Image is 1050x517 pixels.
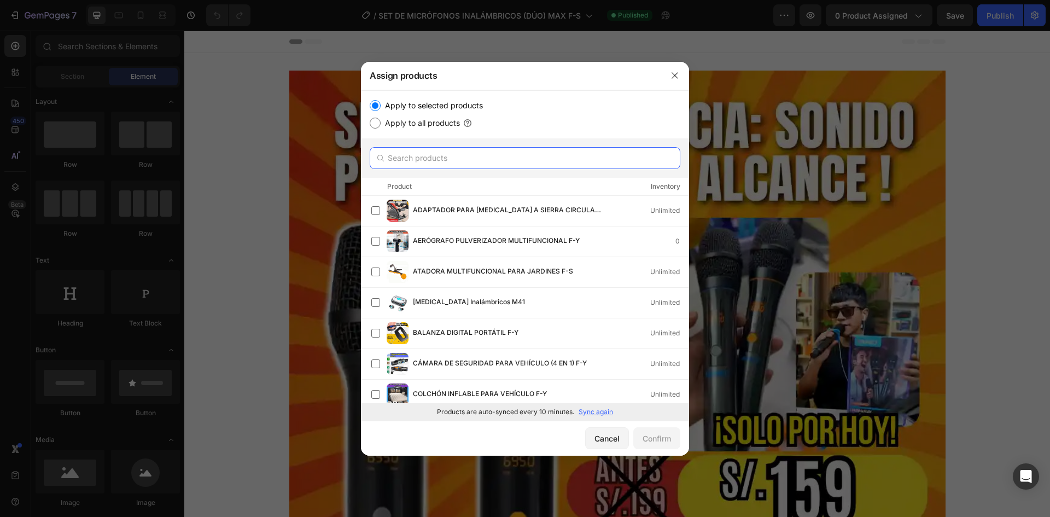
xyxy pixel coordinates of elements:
[585,427,629,449] button: Cancel
[650,358,689,369] div: Unlimited
[387,292,409,313] img: product-img
[650,328,689,339] div: Unlimited
[387,230,409,252] img: product-img
[633,427,680,449] button: Confirm
[594,433,620,444] div: Cancel
[413,235,580,247] span: AERÓGRAFO PULVERIZADOR MULTIFUNCIONAL F-Y
[413,205,603,217] span: ADAPTADOR PARA [MEDICAL_DATA] A SIERRA CIRCULAR CON CORTE 45° F-Y
[387,200,409,222] img: product-img
[387,261,409,283] img: product-img
[1013,463,1039,490] div: Open Intercom Messenger
[370,147,680,169] input: Search products
[387,353,409,375] img: product-img
[413,266,573,278] span: ATADORA MULTIFUNCIONAL PARA JARDINES F-S
[650,205,689,216] div: Unlimited
[413,358,587,370] span: CÁMARA DE SEGURIDAD PARA VEHÍCULO (4 EN 1) F-Y
[643,433,671,444] div: Confirm
[650,389,689,400] div: Unlimited
[381,117,460,130] label: Apply to all products
[387,181,412,192] div: Product
[361,61,661,90] div: Assign products
[387,384,409,405] img: product-img
[437,407,574,417] p: Products are auto-synced every 10 minutes.
[650,266,689,277] div: Unlimited
[650,297,689,308] div: Unlimited
[413,388,547,400] span: COLCHÓN INFLABLE PARA VEHÍCULO F-Y
[413,297,525,309] span: [MEDICAL_DATA] Inalámbricos M41
[381,99,483,112] label: Apply to selected products
[579,407,613,417] p: Sync again
[361,90,689,421] div: />
[675,236,689,247] div: 0
[413,327,518,339] span: BALANZA DIGITAL PORTÁTIL F-Y
[651,181,680,192] div: Inventory
[387,322,409,344] img: product-img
